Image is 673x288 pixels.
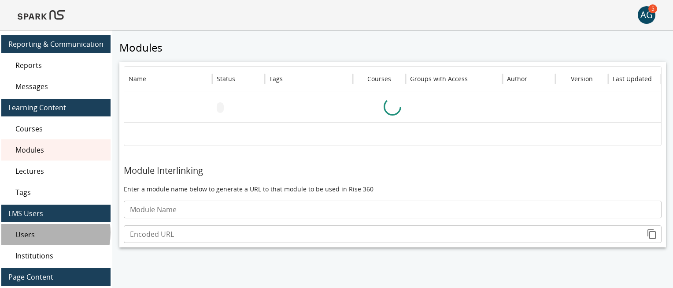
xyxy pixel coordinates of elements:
[124,185,662,194] p: Enter a module name below to generate a URL to that module to be used in Rise 360
[1,55,111,76] div: Reports
[1,139,111,161] div: Modules
[8,272,104,282] span: Page Content
[1,99,111,116] div: Learning Content
[269,75,283,83] div: Tags
[1,182,111,203] div: Tags
[1,224,111,245] div: Users
[15,145,104,155] span: Modules
[15,81,104,92] span: Messages
[648,4,657,13] span: 5
[1,76,111,97] div: Messages
[8,39,104,49] span: Reporting & Communication
[1,268,111,286] div: Page Content
[119,41,666,55] h5: Modules
[571,75,593,83] div: Version
[643,225,661,243] button: copy to clipboard
[217,75,235,83] div: Status
[15,123,104,134] span: Courses
[638,6,655,24] div: AG
[507,75,527,83] div: Author
[15,229,104,240] span: Users
[15,166,104,176] span: Lectures
[1,161,111,182] div: Lectures
[367,75,391,83] div: Courses
[1,245,111,266] div: Institutions
[129,75,146,83] div: Name
[15,187,104,198] span: Tags
[15,60,104,71] span: Reports
[8,102,104,113] span: Learning Content
[1,205,111,222] div: LMS Users
[15,251,104,261] span: Institutions
[1,35,111,53] div: Reporting & Communication
[8,208,104,219] span: LMS Users
[18,4,65,26] img: Logo of SPARK at Stanford
[613,74,652,84] h6: Last Updated
[124,164,662,178] h6: Module Interlinking
[638,6,655,24] button: account of current user
[1,118,111,139] div: Courses
[410,74,468,84] h6: Groups with Access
